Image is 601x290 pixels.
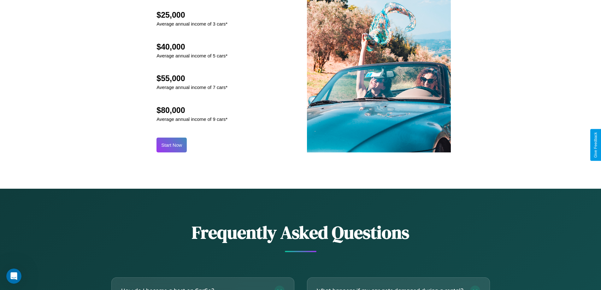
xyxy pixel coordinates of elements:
[156,51,227,60] p: Average annual income of 5 cars*
[156,83,227,92] p: Average annual income of 7 cars*
[156,138,187,152] button: Start Now
[156,106,227,115] h2: $80,000
[156,10,227,20] h2: $25,000
[156,74,227,83] h2: $55,000
[593,132,598,158] div: Give Feedback
[156,115,227,123] p: Average annual income of 9 cars*
[111,220,490,245] h2: Frequently Asked Questions
[156,42,227,51] h2: $40,000
[6,269,21,284] iframe: Intercom live chat
[156,20,227,28] p: Average annual income of 3 cars*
